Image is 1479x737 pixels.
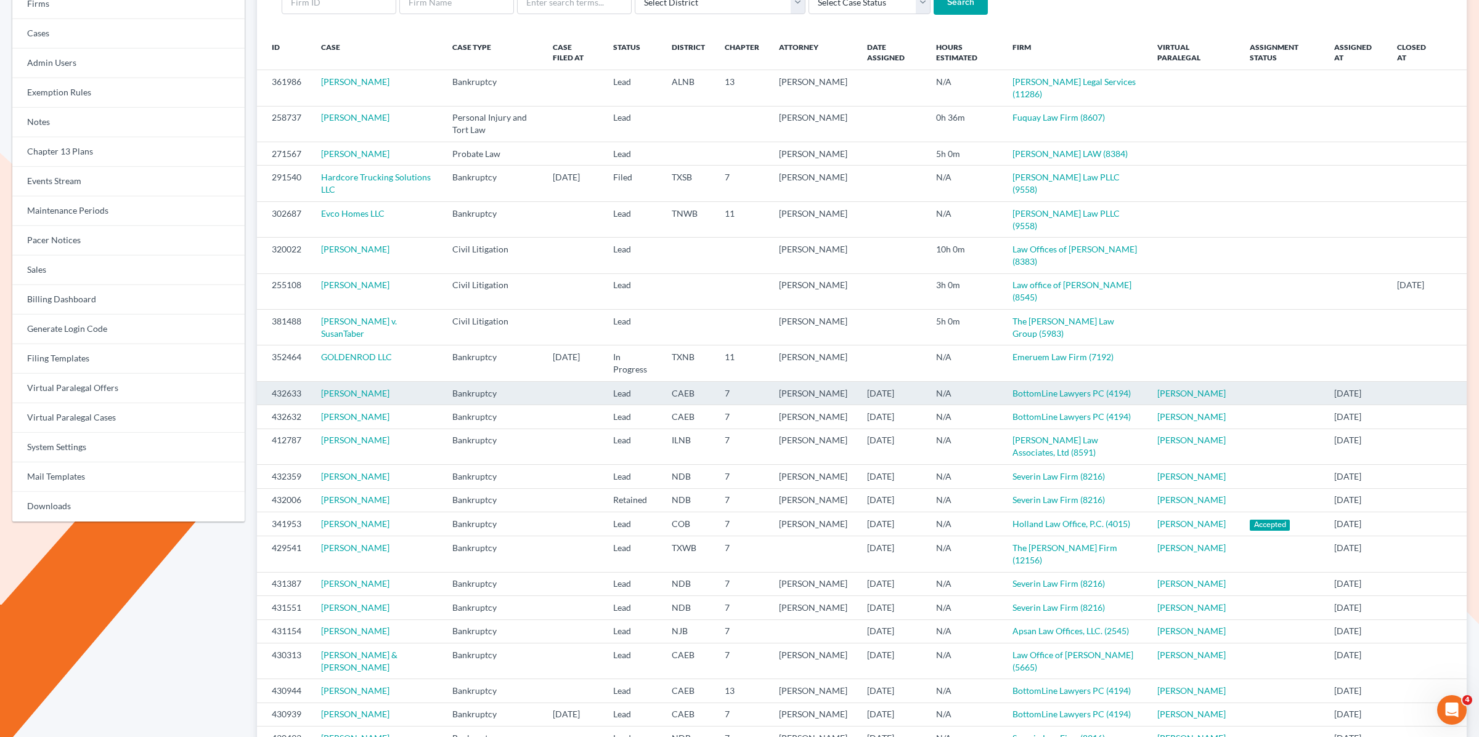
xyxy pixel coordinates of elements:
[257,572,311,595] td: 431387
[321,148,389,159] a: [PERSON_NAME]
[769,596,857,619] td: [PERSON_NAME]
[1324,405,1387,429] td: [DATE]
[1012,626,1129,636] a: Apsan Law Offices, LLC. (2545)
[12,374,245,403] a: Virtual Paralegal Offers
[1012,280,1131,302] a: Law office of [PERSON_NAME] (8545)
[662,643,715,679] td: CAEB
[603,345,662,381] td: In Progress
[857,572,926,595] td: [DATE]
[769,273,857,309] td: [PERSON_NAME]
[662,512,715,536] td: COB
[12,108,245,137] a: Notes
[715,201,769,237] td: 11
[603,405,662,429] td: Lead
[321,280,389,290] a: [PERSON_NAME]
[1437,695,1467,725] iframe: Intercom live chat
[926,679,1003,703] td: N/A
[12,196,245,226] a: Maintenance Periods
[12,226,245,256] a: Pacer Notices
[926,596,1003,619] td: N/A
[769,106,857,142] td: [PERSON_NAME]
[321,578,389,589] a: [PERSON_NAME]
[543,703,603,726] td: [DATE]
[257,142,311,166] td: 271567
[1012,602,1105,613] a: Severin Law Firm (8216)
[442,238,543,273] td: Civil Litigation
[926,166,1003,201] td: N/A
[603,381,662,405] td: Lead
[257,405,311,429] td: 432632
[12,462,245,492] a: Mail Templates
[1157,542,1226,553] a: [PERSON_NAME]
[1003,34,1147,70] th: Firm
[1012,148,1128,159] a: [PERSON_NAME] LAW (8384)
[442,429,543,464] td: Bankruptcy
[1324,488,1387,512] td: [DATE]
[715,465,769,488] td: 7
[321,602,389,613] a: [PERSON_NAME]
[257,381,311,405] td: 432633
[1324,429,1387,464] td: [DATE]
[603,596,662,619] td: Lead
[321,435,389,445] a: [PERSON_NAME]
[857,34,926,70] th: Date Assigned
[321,208,385,219] a: Evco Homes LLC
[12,19,245,49] a: Cases
[603,488,662,512] td: Retained
[662,166,715,201] td: TXSB
[769,643,857,679] td: [PERSON_NAME]
[926,488,1003,512] td: N/A
[257,310,311,345] td: 381488
[857,405,926,429] td: [DATE]
[715,679,769,703] td: 13
[1324,596,1387,619] td: [DATE]
[662,536,715,572] td: TXWB
[715,429,769,464] td: 7
[926,429,1003,464] td: N/A
[1012,352,1114,362] a: Emeruem Law Firm (7192)
[1324,465,1387,488] td: [DATE]
[1324,381,1387,405] td: [DATE]
[543,345,603,381] td: [DATE]
[603,643,662,679] td: Lead
[715,345,769,381] td: 11
[543,166,603,201] td: [DATE]
[1157,709,1226,719] a: [PERSON_NAME]
[857,465,926,488] td: [DATE]
[1462,695,1472,705] span: 4
[257,238,311,273] td: 320022
[1387,273,1441,309] td: [DATE]
[257,512,311,536] td: 341953
[603,34,662,70] th: Status
[662,572,715,595] td: NDB
[769,488,857,512] td: [PERSON_NAME]
[769,70,857,106] td: [PERSON_NAME]
[257,166,311,201] td: 291540
[1012,709,1131,719] a: BottomLine Lawyers PC (4194)
[1012,76,1136,99] a: [PERSON_NAME] Legal Services (11286)
[321,494,389,505] a: [PERSON_NAME]
[321,388,389,398] a: [PERSON_NAME]
[926,512,1003,536] td: N/A
[311,34,443,70] th: Case
[321,471,389,481] a: [PERSON_NAME]
[1387,34,1441,70] th: Closed at
[321,172,431,195] a: Hardcore Trucking Solutions LLC
[769,166,857,201] td: [PERSON_NAME]
[603,512,662,536] td: Lead
[662,465,715,488] td: NDB
[662,381,715,405] td: CAEB
[662,345,715,381] td: TXNB
[715,596,769,619] td: 7
[321,518,389,529] a: [PERSON_NAME]
[321,112,389,123] a: [PERSON_NAME]
[603,679,662,703] td: Lead
[442,405,543,429] td: Bankruptcy
[926,572,1003,595] td: N/A
[769,345,857,381] td: [PERSON_NAME]
[442,512,543,536] td: Bankruptcy
[1324,572,1387,595] td: [DATE]
[442,34,543,70] th: Case Type
[1012,578,1105,589] a: Severin Law Firm (8216)
[1324,536,1387,572] td: [DATE]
